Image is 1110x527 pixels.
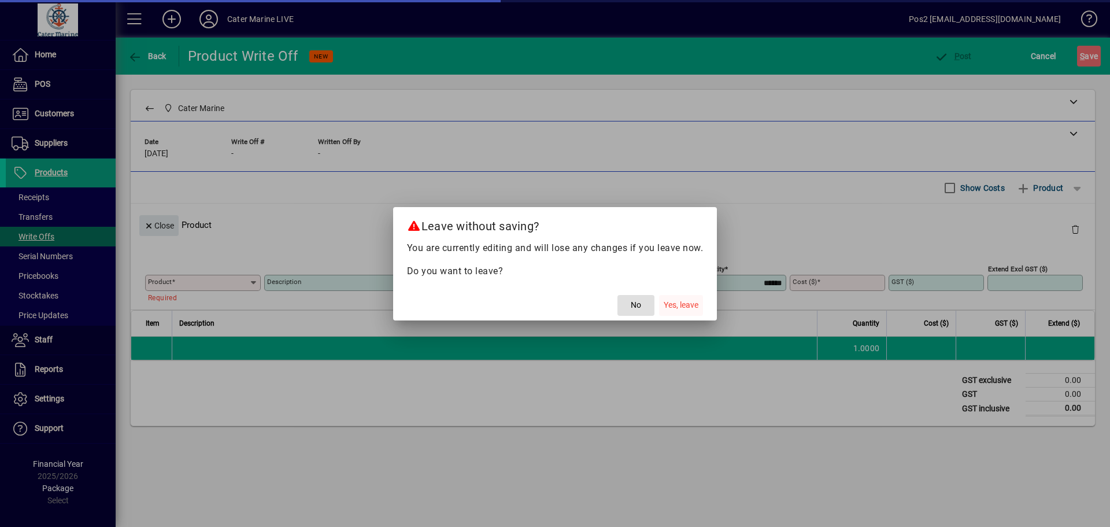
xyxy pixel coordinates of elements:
[617,295,654,316] button: No
[631,299,641,311] span: No
[407,241,704,255] p: You are currently editing and will lose any changes if you leave now.
[664,299,698,311] span: Yes, leave
[659,295,703,316] button: Yes, leave
[407,264,704,278] p: Do you want to leave?
[393,207,717,241] h2: Leave without saving?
